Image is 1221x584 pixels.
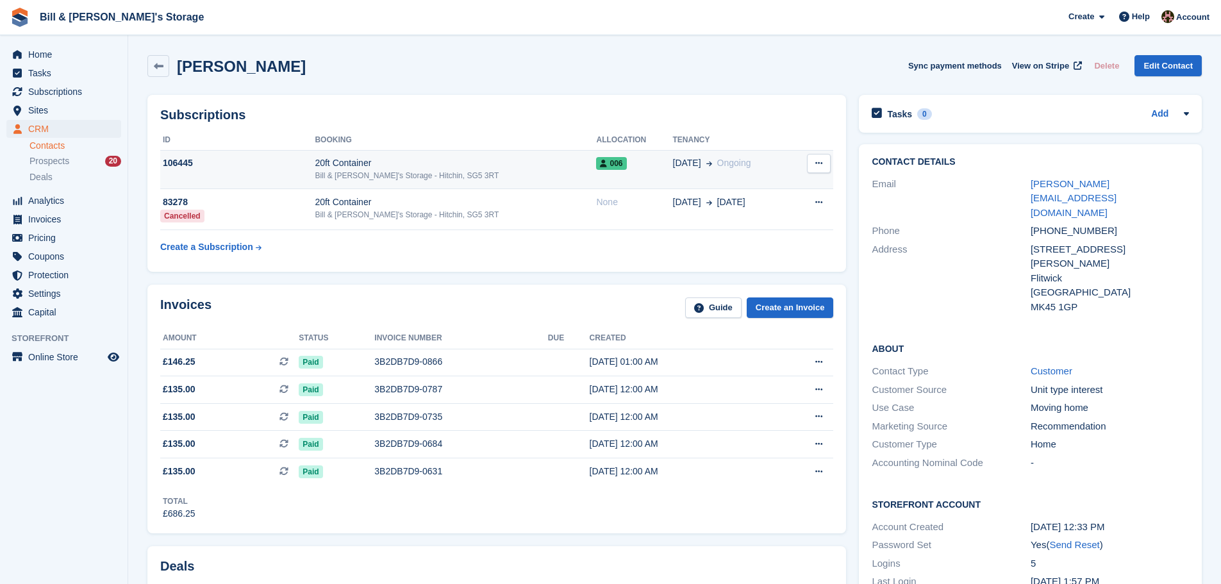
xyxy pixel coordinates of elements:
[1031,520,1189,535] div: [DATE] 12:33 PM
[596,157,626,170] span: 006
[673,156,701,170] span: [DATE]
[299,328,374,349] th: Status
[28,210,105,228] span: Invoices
[596,130,672,151] th: Allocation
[1031,456,1189,471] div: -
[160,240,253,254] div: Create a Subscription
[6,247,121,265] a: menu
[315,196,596,209] div: 20ft Container
[872,364,1030,379] div: Contact Type
[160,328,299,349] th: Amount
[872,419,1030,434] div: Marketing Source
[374,383,548,396] div: 3B2DB7D9-0787
[163,507,195,521] div: £686.25
[872,383,1030,397] div: Customer Source
[6,64,121,82] a: menu
[872,520,1030,535] div: Account Created
[1031,285,1189,300] div: [GEOGRAPHIC_DATA]
[717,158,751,168] span: Ongoing
[1031,437,1189,452] div: Home
[590,465,765,478] div: [DATE] 12:00 AM
[163,465,195,478] span: £135.00
[887,108,912,120] h2: Tasks
[1012,60,1069,72] span: View on Stripe
[315,130,596,151] th: Booking
[28,247,105,265] span: Coupons
[872,556,1030,571] div: Logins
[6,192,121,210] a: menu
[548,328,590,349] th: Due
[160,559,194,574] h2: Deals
[6,101,121,119] a: menu
[28,192,105,210] span: Analytics
[315,209,596,221] div: Bill & [PERSON_NAME]'s Storage - Hitchin, SG5 3RT
[1031,224,1189,238] div: [PHONE_NUMBER]
[160,108,833,122] h2: Subscriptions
[29,171,53,183] span: Deals
[6,210,121,228] a: menu
[872,497,1189,510] h2: Storefront Account
[28,348,105,366] span: Online Store
[6,46,121,63] a: menu
[590,328,765,349] th: Created
[28,64,105,82] span: Tasks
[6,120,121,138] a: menu
[872,342,1189,355] h2: About
[917,108,932,120] div: 0
[29,155,69,167] span: Prospects
[6,285,121,303] a: menu
[160,156,315,170] div: 106445
[1161,10,1174,23] img: Jack Bottesch
[872,437,1030,452] div: Customer Type
[673,130,793,151] th: Tenancy
[12,332,128,345] span: Storefront
[590,383,765,396] div: [DATE] 12:00 AM
[163,496,195,507] div: Total
[1151,107,1168,122] a: Add
[28,285,105,303] span: Settings
[1049,539,1099,550] a: Send Reset
[1031,538,1189,553] div: Yes
[299,356,322,369] span: Paid
[1031,419,1189,434] div: Recommendation
[10,8,29,27] img: stora-icon-8386f47178a22dfd0bd8f6a31ec36ba5ce8667c1dd55bd0f319d3a0aa187defe.svg
[872,177,1030,221] div: Email
[1007,55,1084,76] a: View on Stripe
[6,229,121,247] a: menu
[374,328,548,349] th: Invoice number
[1031,271,1189,286] div: Flitwick
[1031,365,1072,376] a: Customer
[6,83,121,101] a: menu
[28,120,105,138] span: CRM
[374,437,548,451] div: 3B2DB7D9-0684
[1031,242,1189,271] div: [STREET_ADDRESS][PERSON_NAME]
[6,303,121,321] a: menu
[590,355,765,369] div: [DATE] 01:00 AM
[29,171,121,184] a: Deals
[590,437,765,451] div: [DATE] 12:00 AM
[1089,55,1124,76] button: Delete
[28,303,105,321] span: Capital
[315,156,596,170] div: 20ft Container
[717,196,745,209] span: [DATE]
[374,355,548,369] div: 3B2DB7D9-0866
[106,349,121,365] a: Preview store
[105,156,121,167] div: 20
[685,297,742,319] a: Guide
[29,154,121,168] a: Prospects 20
[1031,401,1189,415] div: Moving home
[163,383,195,396] span: £135.00
[1031,300,1189,315] div: MK45 1GP
[1176,11,1209,24] span: Account
[747,297,834,319] a: Create an Invoice
[299,411,322,424] span: Paid
[160,196,315,209] div: 83278
[1068,10,1094,23] span: Create
[374,465,548,478] div: 3B2DB7D9-0631
[28,229,105,247] span: Pricing
[1031,178,1117,218] a: [PERSON_NAME][EMAIL_ADDRESS][DOMAIN_NAME]
[673,196,701,209] span: [DATE]
[872,157,1189,167] h2: Contact Details
[872,224,1030,238] div: Phone
[160,210,204,222] div: Cancelled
